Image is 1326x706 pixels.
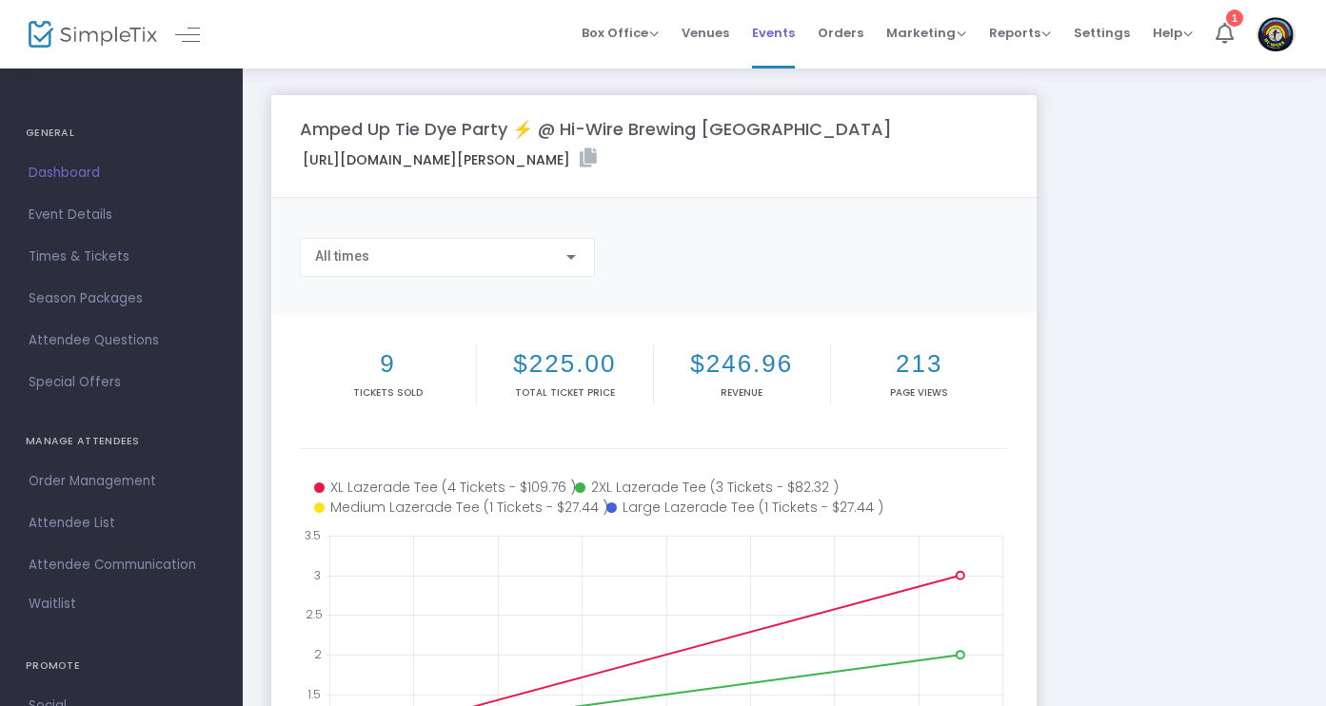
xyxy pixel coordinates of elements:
span: Event Details [29,203,214,227]
h2: 9 [304,349,472,379]
h4: GENERAL [26,114,217,152]
span: Venues [682,9,729,57]
span: Order Management [29,469,214,494]
span: Help [1153,24,1193,42]
text: 3.5 [305,527,321,543]
span: Season Packages [29,286,214,311]
span: Attendee Communication [29,553,214,578]
h2: $225.00 [481,349,649,379]
span: Reports [989,24,1051,42]
p: Revenue [658,385,826,400]
span: Box Office [582,24,659,42]
span: Attendee List [29,511,214,536]
span: Marketing [886,24,966,42]
h2: $246.96 [658,349,826,379]
span: All times [315,248,369,264]
p: Total Ticket Price [481,385,649,400]
span: Waitlist [29,595,76,614]
h4: MANAGE ATTENDEES [26,422,217,461]
span: Orders [818,9,863,57]
span: Dashboard [29,161,214,186]
p: Tickets sold [304,385,472,400]
text: 1.5 [307,685,321,701]
span: Attendee Questions [29,328,214,353]
h4: PROMOTE [26,647,217,685]
label: [URL][DOMAIN_NAME][PERSON_NAME] [303,148,597,170]
span: Special Offers [29,370,214,395]
text: 2.5 [306,606,323,622]
p: Page Views [835,385,1004,400]
span: Events [752,9,795,57]
h2: 213 [835,349,1004,379]
span: Settings [1074,9,1130,57]
span: Times & Tickets [29,245,214,269]
div: 1 [1226,10,1243,27]
m-panel-title: Amped Up Tie Dye Party ⚡️ @ Hi-Wire Brewing [GEOGRAPHIC_DATA] [300,116,892,142]
text: 3 [314,566,321,582]
text: 2 [314,646,322,662]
